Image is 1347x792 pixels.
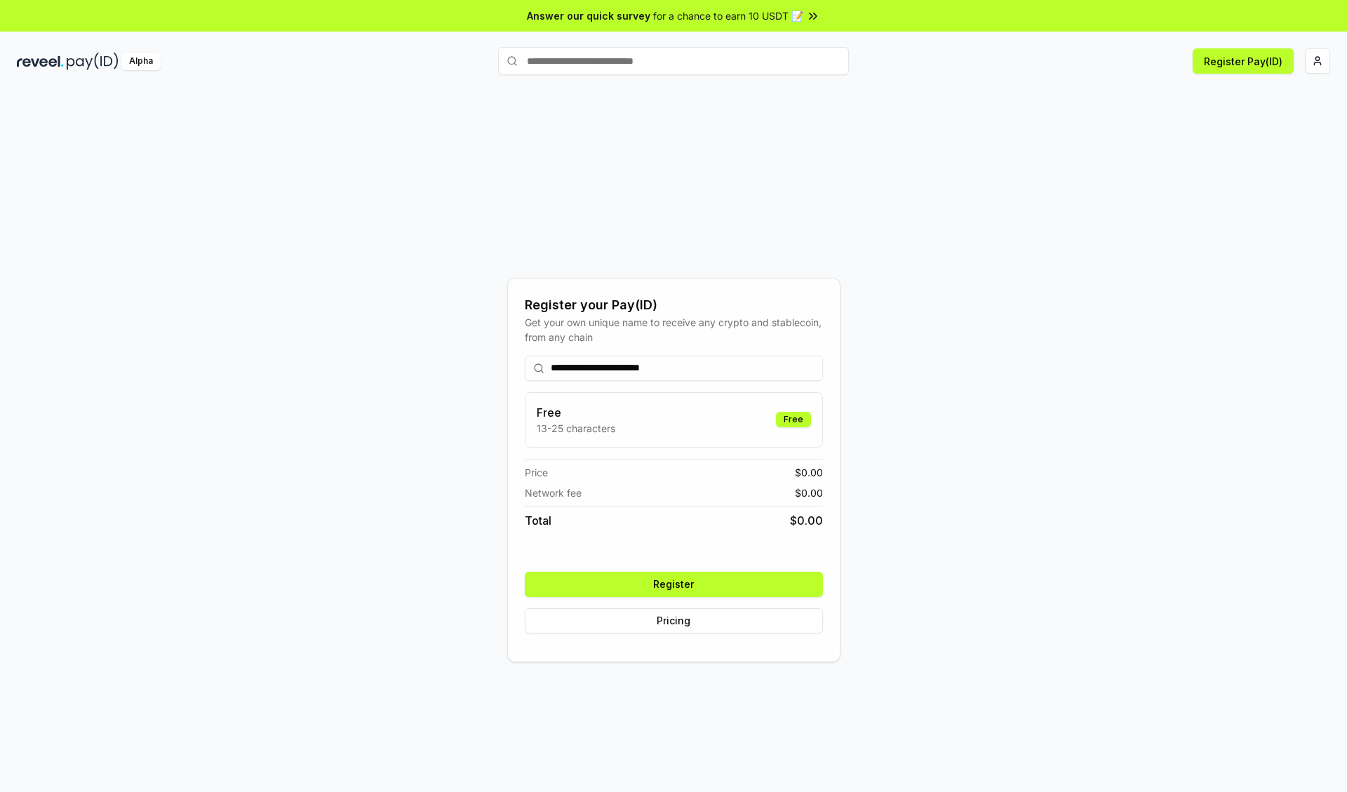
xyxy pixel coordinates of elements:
[525,295,823,315] div: Register your Pay(ID)
[1193,48,1294,74] button: Register Pay(ID)
[525,465,548,480] span: Price
[17,53,64,70] img: reveel_dark
[795,485,823,500] span: $ 0.00
[527,8,650,23] span: Answer our quick survey
[525,608,823,633] button: Pricing
[525,512,551,529] span: Total
[525,572,823,597] button: Register
[776,412,811,427] div: Free
[537,421,615,436] p: 13-25 characters
[525,485,582,500] span: Network fee
[121,53,161,70] div: Alpha
[67,53,119,70] img: pay_id
[790,512,823,529] span: $ 0.00
[525,315,823,344] div: Get your own unique name to receive any crypto and stablecoin, from any chain
[795,465,823,480] span: $ 0.00
[537,404,615,421] h3: Free
[653,8,803,23] span: for a chance to earn 10 USDT 📝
